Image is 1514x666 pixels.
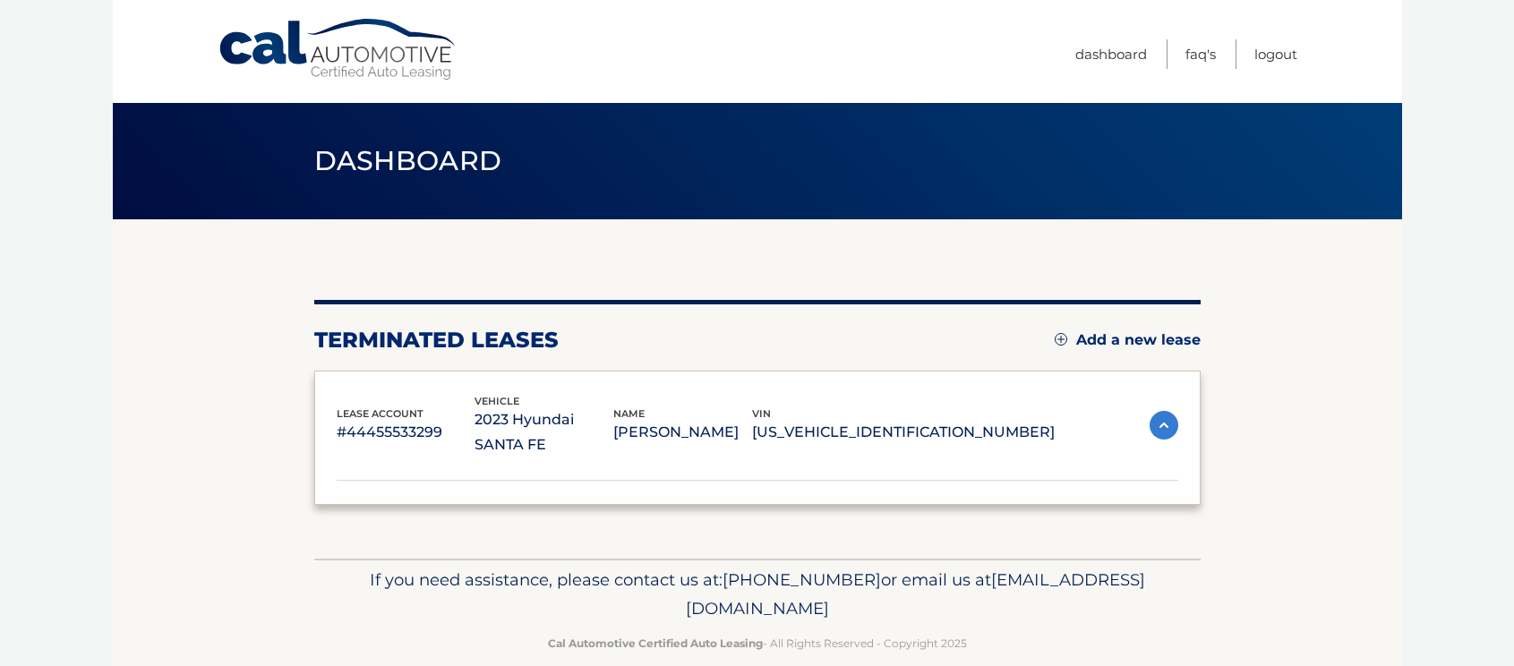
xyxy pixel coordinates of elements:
p: [US_VEHICLE_IDENTIFICATION_NUMBER] [752,420,1055,445]
span: name [613,407,645,420]
strong: Cal Automotive Certified Auto Leasing [548,636,763,650]
p: [PERSON_NAME] [613,420,752,445]
p: #44455533299 [337,420,475,445]
h2: terminated leases [314,327,559,354]
span: vehicle [475,395,519,407]
p: If you need assistance, please contact us at: or email us at [326,566,1189,623]
img: accordion-active.svg [1150,411,1178,440]
a: Logout [1254,39,1297,69]
p: 2023 Hyundai SANTA FE [475,407,613,457]
a: Dashboard [1075,39,1147,69]
a: FAQ's [1185,39,1216,69]
span: [PHONE_NUMBER] [723,569,881,590]
p: - All Rights Reserved - Copyright 2025 [326,634,1189,653]
img: add.svg [1055,333,1067,346]
span: vin [752,407,771,420]
span: Dashboard [314,144,502,177]
span: lease account [337,407,423,420]
a: Cal Automotive [218,18,459,81]
a: Add a new lease [1055,331,1201,349]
